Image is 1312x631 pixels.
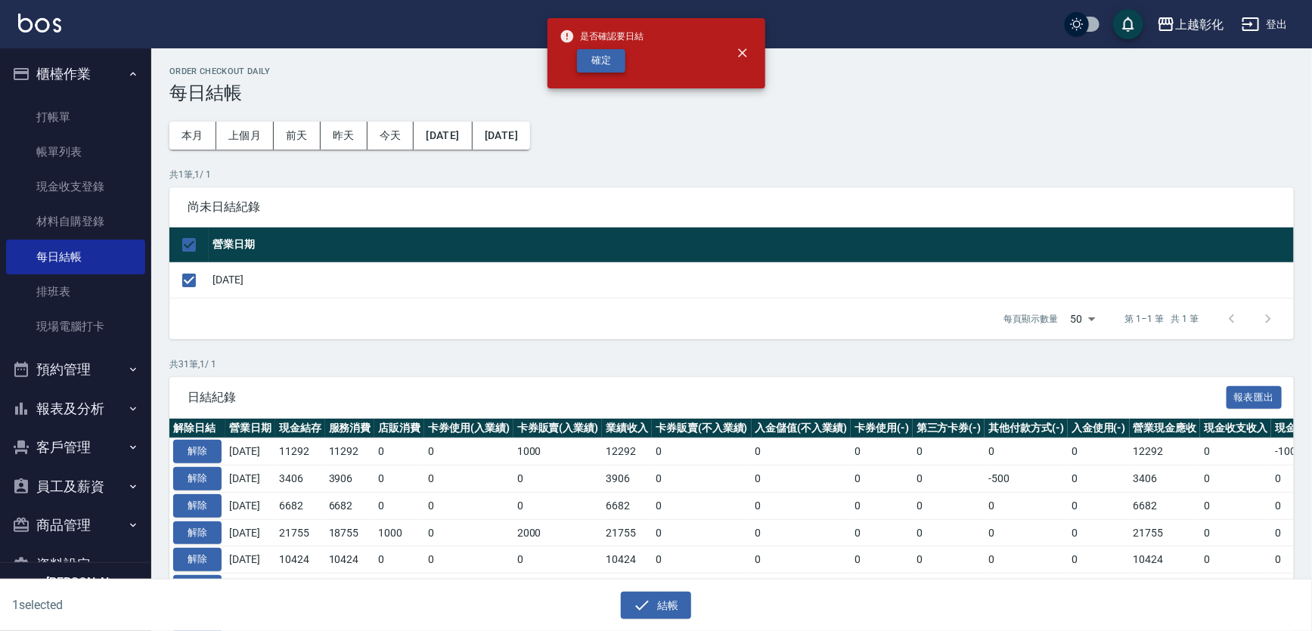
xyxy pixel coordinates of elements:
td: 9275 [325,574,375,601]
button: 商品管理 [6,506,145,545]
div: 50 [1065,298,1101,339]
td: 6682 [602,492,652,519]
p: 每頁顯示數量 [1004,312,1059,326]
td: [DATE] [225,438,275,466]
button: [DATE] [414,122,472,150]
p: 第 1–1 筆 共 1 筆 [1125,312,1199,326]
img: Logo [18,14,61,32]
td: 0 [752,546,851,574]
td: 3406 [1130,466,1201,493]
button: 櫃檯作業 [6,54,145,94]
td: 0 [913,574,985,601]
td: 0 [1068,519,1130,546]
button: 解除 [173,548,222,571]
th: 營業日期 [225,419,275,438]
td: 0 [374,466,424,493]
button: 結帳 [621,592,691,620]
td: [DATE] [225,519,275,546]
td: 0 [913,438,985,466]
td: 0 [652,492,752,519]
td: 0 [424,546,513,574]
td: 0 [985,492,1068,519]
td: 10424 [602,546,652,574]
td: 6682 [275,492,325,519]
a: 現金收支登錄 [6,169,145,204]
td: 6682 [325,492,375,519]
td: 0 [1068,492,1130,519]
a: 打帳單 [6,100,145,135]
td: 0 [752,466,851,493]
th: 卡券使用(入業績) [424,419,513,438]
td: [DATE] [225,466,275,493]
button: [DATE] [473,122,530,150]
td: [DATE] [225,546,275,574]
td: 0 [851,546,913,574]
span: 尚未日結紀錄 [188,200,1276,215]
h3: 每日結帳 [169,82,1294,104]
a: 帳單列表 [6,135,145,169]
td: 21755 [602,519,652,546]
td: 12292 [602,438,652,466]
td: 0 [513,492,603,519]
th: 現金結存 [275,419,325,438]
th: 卡券使用(-) [851,419,913,438]
button: close [726,36,759,70]
button: 確定 [577,49,625,73]
a: 每日結帳 [6,240,145,274]
td: 0 [752,574,851,601]
a: 現場電腦打卡 [6,309,145,344]
td: [DATE] [225,574,275,601]
td: 1000 [513,438,603,466]
button: 報表及分析 [6,389,145,428]
td: 3406 [275,466,325,493]
td: 0 [985,519,1068,546]
td: 18755 [325,519,375,546]
td: [DATE] [209,262,1294,298]
h5: [PERSON_NAME]徨 [46,575,123,605]
button: 解除 [173,494,222,518]
p: 共 31 筆, 1 / 1 [169,357,1294,371]
td: 11292 [275,438,325,466]
td: 0 [851,492,913,519]
button: 解除 [173,467,222,490]
td: -500 [985,466,1068,493]
td: 0 [652,546,752,574]
td: 3906 [602,466,652,493]
td: 21755 [1130,519,1201,546]
th: 業績收入 [602,419,652,438]
td: 0 [652,574,752,601]
td: 0 [985,546,1068,574]
button: 今天 [368,122,414,150]
button: 上越彰化 [1151,9,1230,40]
td: 0 [652,466,752,493]
th: 入金儲值(不入業績) [752,419,851,438]
a: 材料自購登錄 [6,204,145,239]
th: 營業日期 [209,227,1294,263]
td: 0 [1068,466,1130,493]
td: 0 [652,519,752,546]
button: 昨天 [321,122,368,150]
button: 前天 [274,122,321,150]
th: 店販消費 [374,419,424,438]
td: 10424 [275,546,325,574]
td: 0 [1068,574,1130,601]
td: 12170 [275,574,325,601]
td: 3906 [325,466,375,493]
td: 11292 [325,438,375,466]
td: 0 [752,519,851,546]
td: 0 [1200,574,1271,601]
td: 10424 [1130,546,1201,574]
td: 0 [374,492,424,519]
button: 員工及薪資 [6,467,145,506]
td: 0 [913,466,985,493]
a: 排班表 [6,274,145,309]
td: 13170 [1130,574,1201,601]
th: 入金使用(-) [1068,419,1130,438]
td: 0 [513,466,603,493]
button: 客戶管理 [6,428,145,467]
th: 其他付款方式(-) [985,419,1068,438]
button: 報表匯出 [1227,386,1283,410]
button: 上個月 [216,122,274,150]
td: 1000 [374,519,424,546]
td: 0 [913,519,985,546]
